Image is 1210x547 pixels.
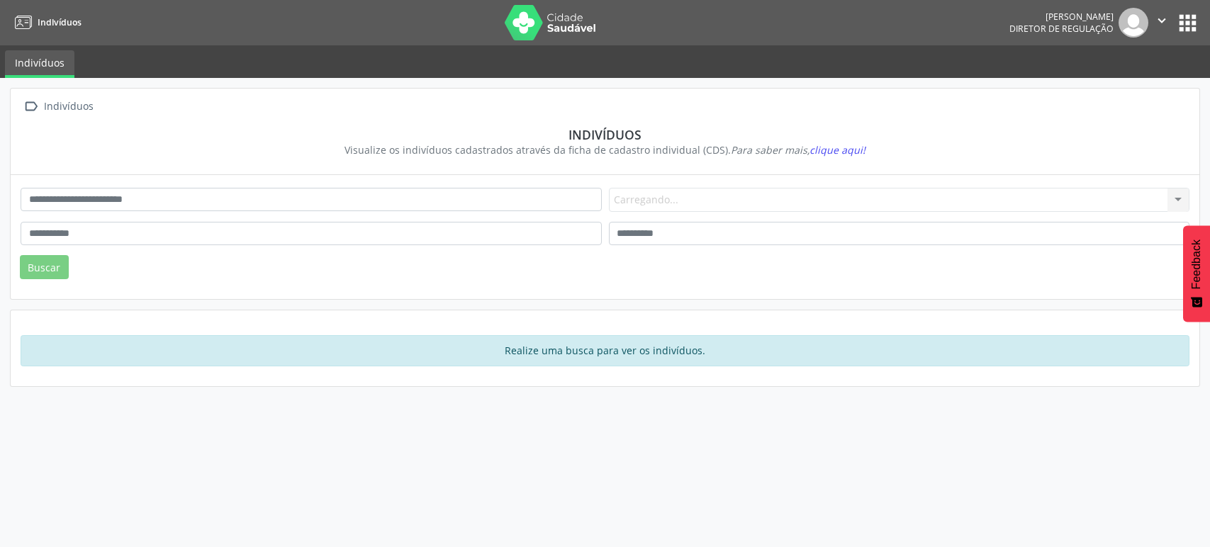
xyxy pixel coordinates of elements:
[41,96,96,117] div: Indivíduos
[10,11,82,34] a: Indivíduos
[1009,23,1114,35] span: Diretor de regulação
[21,335,1189,366] div: Realize uma busca para ver os indivíduos.
[810,143,866,157] span: clique aqui!
[1148,8,1175,38] button: 
[21,96,96,117] a:  Indivíduos
[38,16,82,28] span: Indivíduos
[5,50,74,78] a: Indivíduos
[30,127,1180,142] div: Indivíduos
[1175,11,1200,35] button: apps
[21,96,41,117] i: 
[1154,13,1170,28] i: 
[1183,225,1210,322] button: Feedback - Mostrar pesquisa
[30,142,1180,157] div: Visualize os indivíduos cadastrados através da ficha de cadastro individual (CDS).
[1009,11,1114,23] div: [PERSON_NAME]
[20,255,69,279] button: Buscar
[1190,239,1203,289] span: Feedback
[1119,8,1148,38] img: img
[731,143,866,157] i: Para saber mais,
